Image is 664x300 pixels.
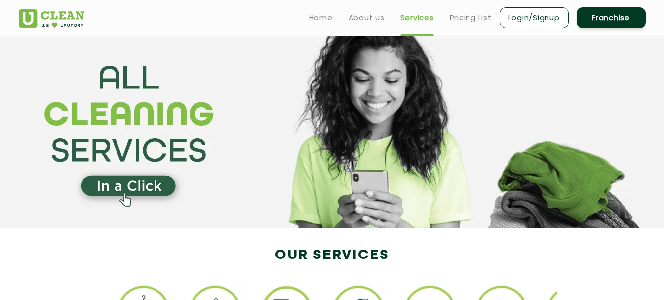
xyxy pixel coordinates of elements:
a: Services [400,12,434,24]
a: Pricing List [450,12,492,24]
a: Login/Signup [500,7,569,28]
a: Home [309,12,333,24]
a: Franchise [577,7,646,28]
img: UClean Laundry and Dry Cleaning [19,9,84,28]
a: About us [349,12,385,24]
